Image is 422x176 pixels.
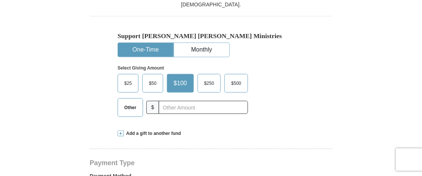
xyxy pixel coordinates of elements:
[174,43,229,57] button: Monthly
[201,78,218,89] span: $250
[121,102,140,113] span: Other
[146,101,159,114] span: $
[145,78,160,89] span: $50
[118,65,164,71] strong: Select Giving Amount
[118,43,173,57] button: One-Time
[90,160,332,166] h4: Payment Type
[118,32,304,40] h5: Support [PERSON_NAME] [PERSON_NAME] Ministries
[124,130,181,137] span: Add a gift to another fund
[170,78,191,89] span: $100
[159,101,248,114] input: Other Amount
[227,78,245,89] span: $500
[121,78,136,89] span: $25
